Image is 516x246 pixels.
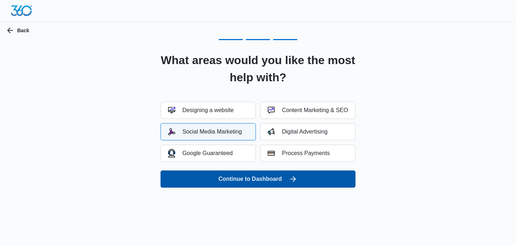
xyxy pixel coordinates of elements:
div: Content Marketing & SEO [268,107,348,114]
button: Content Marketing & SEO [260,102,355,119]
button: Designing a website [161,102,256,119]
div: Process Payments [268,150,330,157]
div: Designing a website [168,107,234,114]
div: Social Media Marketing [168,128,242,135]
h2: What areas would you like the most help with? [152,52,364,86]
div: Google Guaranteed [168,149,233,157]
button: Social Media Marketing [161,123,256,140]
button: Process Payments [260,145,355,162]
button: Google Guaranteed [161,145,256,162]
button: Digital Advertising [260,123,355,140]
button: Continue to Dashboard [161,170,355,188]
div: Digital Advertising [268,128,328,135]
